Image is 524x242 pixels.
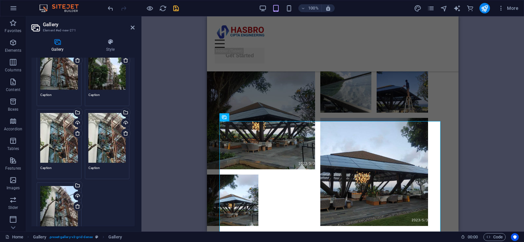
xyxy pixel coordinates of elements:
p: Columns [5,67,21,73]
button: publish [479,3,490,13]
button: text_generator [453,4,461,12]
button: Usercentrics [511,233,519,241]
p: Elements [5,48,22,53]
button: More [495,3,521,13]
a: Click to cancel selection. Double-click to open Pages [5,233,23,241]
div: WhatsAppImage2025-09-02at14.09.10_449b9c40-qMzp-nq3Dw_kW8tUrCwOLg.jpg [40,40,78,90]
i: AI Writer [453,5,461,12]
h4: Gallery [31,39,86,52]
i: Save (Ctrl+S) [172,5,180,12]
img: Editor Logo [38,4,87,12]
div: WhatsAppImage2025-09-02at14.09.10_09b56c55-2JaTK3yJme0iNneU-FRbxg.jpg [88,113,126,163]
span: Code [486,233,503,241]
span: . preset-gallery-v3-grid-dense [49,233,93,241]
p: Favorites [5,28,21,33]
p: Slider [8,205,18,210]
i: Commerce [466,5,474,12]
p: Tables [7,146,19,151]
p: Images [7,185,20,191]
span: Click to select. Double-click to edit [33,233,47,241]
h6: Session time [461,233,478,241]
i: Undo: Change gallery images (Ctrl+Z) [107,5,114,12]
span: More [498,5,518,11]
i: On resize automatically adjust zoom level to fit chosen device. [325,5,331,11]
span: Click to select. Double-click to edit [108,233,122,241]
nav: breadcrumb [33,233,122,241]
span: 00 00 [468,233,478,241]
span: : [472,234,473,239]
h4: Style [86,39,135,52]
h2: Gallery [43,22,135,28]
div: WhatsAppImage2025-09-02at14.09.10_09b56c55-2JaTK3yJme0iNneU-FRbxg.jpg [40,113,78,163]
h6: 100% [308,4,319,12]
p: Content [6,87,20,92]
button: reload [159,4,167,12]
div: WhatsAppImage2025-09-02at14.09.11_9b56cc21-cABATif2FkZiFkO3ISAaPg.jpg [40,186,78,236]
i: Pages (Ctrl+Alt+S) [427,5,435,12]
button: 100% [298,4,322,12]
p: Accordion [4,126,22,132]
p: Features [5,166,21,171]
button: commerce [466,4,474,12]
p: Boxes [8,107,19,112]
div: WhatsAppImage2025-09-02at14.09.11_6234f6a0-UujQJiyZ9ionI0A82lLsCA.jpg [88,40,126,90]
h3: Element #ed-new-271 [43,28,122,33]
button: Code [483,233,506,241]
i: Publish [481,5,488,12]
button: save [172,4,180,12]
i: Navigator [440,5,448,12]
button: design [414,4,422,12]
button: pages [427,4,435,12]
button: navigator [440,4,448,12]
i: This element is a customizable preset [95,235,98,239]
i: Reload page [159,5,167,12]
button: undo [106,4,114,12]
